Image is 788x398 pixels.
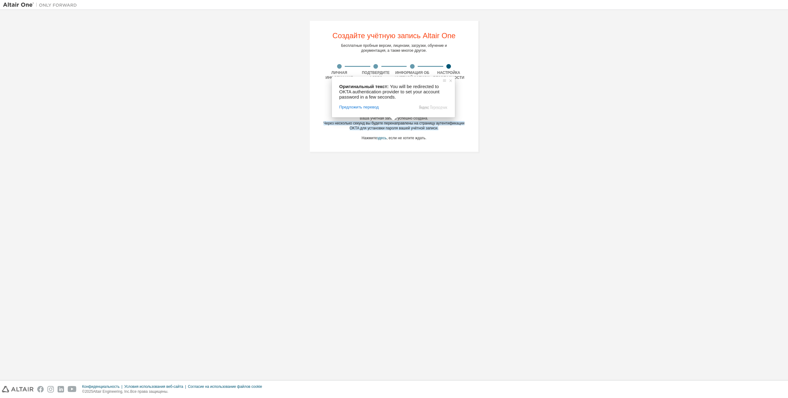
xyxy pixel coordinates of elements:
[47,386,54,392] img: instagram.svg
[130,389,168,394] ya-tr-span: Все права защищены.
[387,136,426,140] ya-tr-span: , если не хотите ждать.
[360,116,428,120] ya-tr-span: Ваша учётная запись успешно создана.
[433,71,464,80] ya-tr-span: Настройка безопасности
[3,2,80,8] img: Альтаир Один
[362,136,377,140] ya-tr-span: Нажмите
[82,384,120,389] ya-tr-span: Конфиденциальность
[326,71,353,80] ya-tr-span: Личная информация
[339,104,379,110] span: Предложить перевод
[361,48,427,53] ya-tr-span: документация, а также многое другое.
[58,386,64,392] img: linkedin.svg
[395,71,429,80] ya-tr-span: Информация об учетной записи
[37,386,44,392] img: facebook.svg
[124,384,183,389] ya-tr-span: Условия использования веб-сайта
[339,84,389,89] span: Оригинальный текст:
[85,389,93,394] ya-tr-span: 2025
[2,386,34,392] img: altair_logo.svg
[324,121,464,130] ya-tr-span: Через несколько секунд вы будете перенаправлены на страницу аутентификации OKTA для установки пар...
[339,84,441,99] span: You will be redirected to OKTA authentication provider to set your account password in a few seco...
[188,384,262,389] ya-tr-span: Согласие на использование файлов cookie
[341,43,447,48] ya-tr-span: Бесплатные пробные версии, лицензии, загрузки, обучение и
[332,31,456,40] ya-tr-span: Создайте учётную запись Altair One
[93,389,130,394] ya-tr-span: Altair Engineering, Inc.
[377,136,387,140] a: здесь
[68,386,77,392] img: youtube.svg
[362,71,390,90] ya-tr-span: Подтвердите адрес электронной почты
[82,389,85,394] ya-tr-span: ©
